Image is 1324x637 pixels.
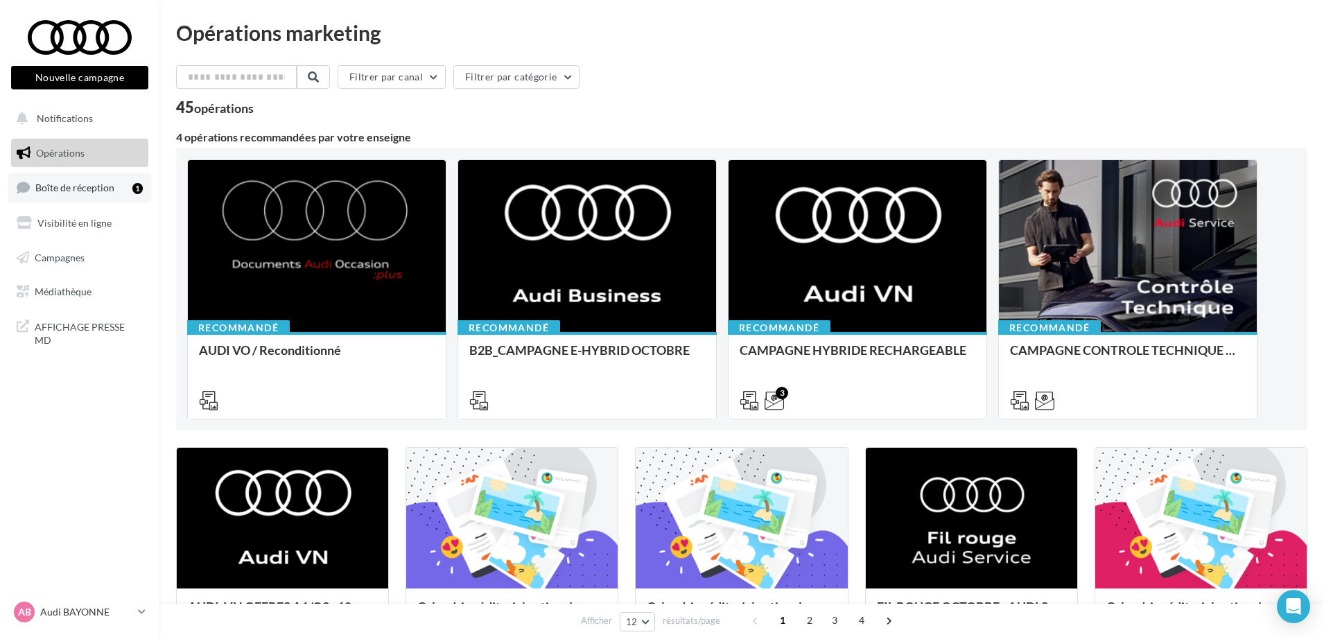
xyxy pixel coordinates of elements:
[176,132,1307,143] div: 4 opérations recommandées par votre enseigne
[37,112,93,124] span: Notifications
[469,343,705,371] div: B2B_CAMPAGNE E-HYBRID OCTOBRE
[877,600,1066,627] div: FIL ROUGE OCTOBRE - AUDI SERVICE
[8,209,151,238] a: Visibilité en ligne
[8,173,151,202] a: Boîte de réception1
[18,605,31,619] span: AB
[417,600,607,627] div: Calendrier éditorial national : semaine du 06.10 au 12.10
[1010,343,1246,371] div: CAMPAGNE CONTROLE TECHNIQUE 25€ OCTOBRE
[1277,590,1310,623] div: Open Intercom Messenger
[40,605,132,619] p: Audi BAYONNE
[8,312,151,353] a: AFFICHAGE PRESSE MD
[35,317,143,347] span: AFFICHAGE PRESSE MD
[663,614,720,627] span: résultats/page
[824,609,846,631] span: 3
[581,614,612,627] span: Afficher
[772,609,794,631] span: 1
[35,286,92,297] span: Médiathèque
[35,251,85,263] span: Campagnes
[851,609,873,631] span: 4
[176,100,254,115] div: 45
[8,104,146,133] button: Notifications
[647,600,836,627] div: Calendrier éditorial national : semaine du 29.09 au 05.10
[132,183,143,194] div: 1
[188,600,377,627] div: AUDI_VN OFFRES A1/Q2 - 10 au 31 octobre
[998,320,1101,335] div: Recommandé
[799,609,821,631] span: 2
[776,387,788,399] div: 3
[1106,600,1296,627] div: Calendrier éditorial national : semaine du 22.09 au 28.09
[176,22,1307,43] div: Opérations marketing
[620,612,655,631] button: 12
[8,243,151,272] a: Campagnes
[740,343,975,371] div: CAMPAGNE HYBRIDE RECHARGEABLE
[453,65,580,89] button: Filtrer par catégorie
[37,217,112,229] span: Visibilité en ligne
[728,320,830,335] div: Recommandé
[35,182,114,193] span: Boîte de réception
[199,343,435,371] div: AUDI VO / Reconditionné
[11,599,148,625] a: AB Audi BAYONNE
[36,147,85,159] span: Opérations
[187,320,290,335] div: Recommandé
[8,139,151,168] a: Opérations
[458,320,560,335] div: Recommandé
[626,616,638,627] span: 12
[11,66,148,89] button: Nouvelle campagne
[194,102,254,114] div: opérations
[8,277,151,306] a: Médiathèque
[338,65,446,89] button: Filtrer par canal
